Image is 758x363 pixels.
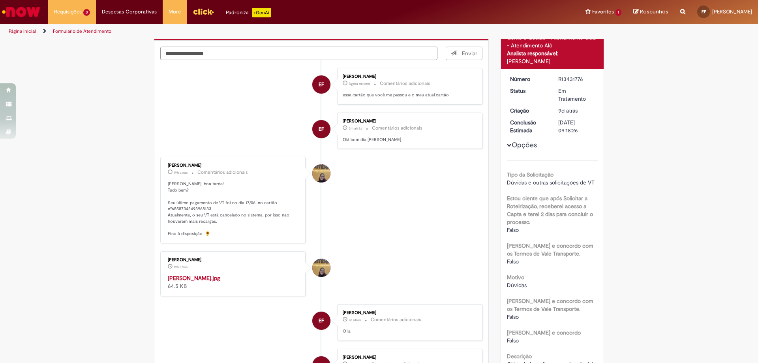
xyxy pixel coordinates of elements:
b: Tipo da Solicitação [507,171,553,178]
dt: Criação [504,107,553,115]
p: O´la [343,328,474,335]
div: 20/08/2025 11:01:16 [558,107,595,115]
span: More [169,8,181,16]
p: +GenAi [252,8,271,17]
small: Comentários adicionais [380,80,430,87]
span: Despesas Corporativas [102,8,157,16]
ul: Trilhas de página [6,24,499,39]
time: 22/08/2025 12:00:41 [349,318,361,322]
div: [PERSON_NAME] [507,57,598,65]
span: Falso [507,258,519,265]
b: Descrição [507,353,532,360]
a: Página inicial [9,28,36,34]
img: click_logo_yellow_360x200.png [193,6,214,17]
img: ServiceNow [1,4,41,20]
div: Amanda De Campos Gomes Do Nascimento [312,259,330,277]
div: Padroniza [226,8,271,17]
span: Falso [507,337,519,344]
span: EF [319,75,324,94]
b: Motivo [507,274,524,281]
div: [PERSON_NAME] [343,310,474,315]
b: [PERSON_NAME] e concordo com os Termos de Vale Transporte. [507,242,593,257]
dt: Status [504,87,553,95]
small: Comentários adicionais [197,169,248,176]
span: Requisições [54,8,82,16]
span: 3m atrás [349,126,362,131]
b: [PERSON_NAME] e concordo [507,329,581,336]
time: 20/08/2025 11:01:16 [558,107,578,114]
b: Estou ciente que após Solicitar a Roteirização, receberei acesso a Capta e terei 2 dias para conc... [507,195,593,226]
p: [PERSON_NAME], boa tarde! Tudo bem? Seu último pagamento de VT foi no dia 17/06, no cartão nº6558... [168,181,299,237]
div: Amanda De Campos Gomes Do Nascimento [312,164,330,182]
span: 19h atrás [174,170,188,175]
span: [PERSON_NAME] [712,8,752,15]
span: 9d atrás [558,107,578,114]
span: Dúvidas e outras solicitações de VT [507,179,595,186]
div: 64.5 KB [168,274,299,290]
div: Em Tratamento [558,87,595,103]
dt: Número [504,75,553,83]
div: Gente e Gestão - Atendimento GGE - Atendimento Alô [507,34,598,49]
div: [PERSON_NAME] [343,74,474,79]
div: Evellyn Correa De Faria [312,312,330,330]
time: 28/08/2025 13:12:33 [174,265,188,269]
time: 28/08/2025 13:15:00 [174,170,188,175]
time: 29/08/2025 08:01:54 [349,126,362,131]
span: Falso [507,226,519,233]
a: Rascunhos [633,8,668,16]
span: 19h atrás [174,265,188,269]
span: Agora mesmo [349,81,370,86]
span: Rascunhos [640,8,668,15]
div: [PERSON_NAME] [168,258,299,262]
span: EF [319,120,324,139]
div: [PERSON_NAME] [168,163,299,168]
span: 3 [83,9,90,16]
p: esse cartão que você me passou e o meu atual cartão [343,92,474,98]
span: Falso [507,313,519,320]
time: 29/08/2025 08:04:23 [349,81,370,86]
a: [PERSON_NAME].jpg [168,275,220,282]
span: Dúvidas [507,282,527,289]
div: [DATE] 09:18:26 [558,118,595,134]
div: Evellyn Correa De Faria [312,75,330,94]
div: Analista responsável: [507,49,598,57]
div: Evellyn Correa De Faria [312,120,330,138]
textarea: Digite sua mensagem aqui... [160,47,437,60]
p: Olá bom dia [PERSON_NAME] [343,137,474,143]
a: Formulário de Atendimento [53,28,111,34]
span: 1 [615,9,621,16]
dt: Conclusão Estimada [504,118,553,134]
span: EF [702,9,706,14]
span: EF [319,311,324,330]
b: [PERSON_NAME] e concordo com os Termos de Vale Transporte. [507,297,593,312]
small: Comentários adicionais [371,316,421,323]
div: [PERSON_NAME] [343,119,474,124]
span: 7d atrás [349,318,361,322]
span: Favoritos [592,8,614,16]
small: Comentários adicionais [372,125,422,132]
div: [PERSON_NAME] [343,355,474,360]
div: R13431776 [558,75,595,83]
